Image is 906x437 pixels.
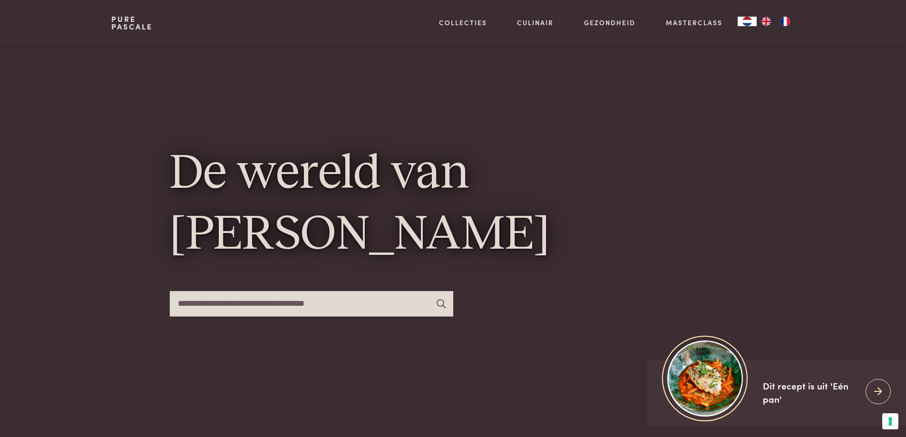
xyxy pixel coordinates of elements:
[882,413,898,429] button: Uw voorkeuren voor toestemming voor trackingtechnologieën
[666,18,722,28] a: Masterclass
[738,17,795,26] aside: Language selected: Nederlands
[170,145,737,266] h1: De wereld van [PERSON_NAME]
[757,17,776,26] a: EN
[111,15,153,30] a: PurePascale
[647,360,906,425] a: https://admin.purepascale.com/wp-content/uploads/2025/08/home_recept_link.jpg Dit recept is uit '...
[757,17,795,26] ul: Language list
[738,17,757,26] div: Language
[584,18,635,28] a: Gezondheid
[763,379,858,406] div: Dit recept is uit 'Eén pan'
[776,17,795,26] a: FR
[667,340,743,416] img: https://admin.purepascale.com/wp-content/uploads/2025/08/home_recept_link.jpg
[738,17,757,26] a: NL
[439,18,487,28] a: Collecties
[517,18,554,28] a: Culinair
